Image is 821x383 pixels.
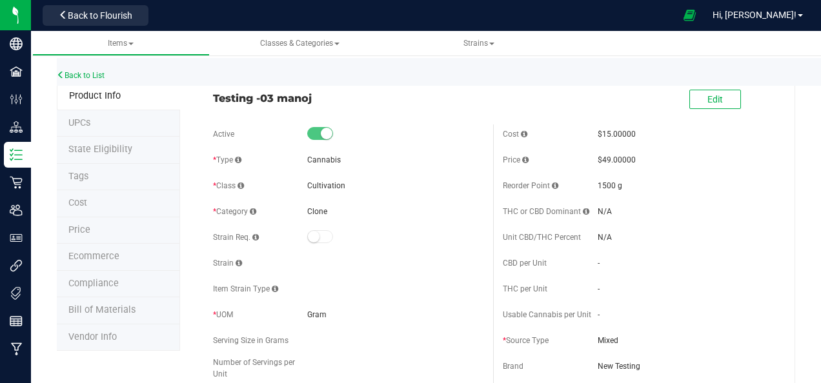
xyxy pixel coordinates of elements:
button: Edit [689,90,741,109]
span: Reorder Point [503,181,558,190]
span: Price [68,224,90,235]
span: Gram [307,310,327,319]
inline-svg: Tags [10,287,23,300]
span: Type [213,155,241,164]
inline-svg: Configuration [10,93,23,106]
iframe: Resource center [13,280,52,319]
span: Tag [68,117,90,128]
span: - [598,310,600,319]
span: Testing -03 manoj [213,90,483,106]
span: N/A [598,233,612,242]
span: Serving Size in Grams [213,336,289,345]
span: - [598,259,600,268]
span: Active [213,130,234,139]
span: Compliance [68,278,119,289]
inline-svg: Inventory [10,148,23,161]
span: Strain Req. [213,233,259,242]
span: Clone [307,207,327,216]
inline-svg: Retail [10,176,23,189]
span: Bill of Materials [68,304,136,315]
span: N/A [598,207,612,216]
span: Edit [707,94,723,104]
span: CBD per Unit [503,259,547,268]
span: New Testing [598,360,773,372]
span: - [598,284,600,293]
span: Strain [213,259,242,268]
inline-svg: Reports [10,315,23,328]
inline-svg: Facilities [10,65,23,78]
span: Back to Flourish [68,10,132,21]
span: Number of Servings per Unit [213,358,295,378]
span: Unit CBD/THC Percent [503,233,581,242]
inline-svg: User Roles [10,231,23,244]
span: $49.00000 [598,155,636,164]
span: THC or CBD Dominant [503,207,589,216]
inline-svg: Manufacturing [10,342,23,355]
inline-svg: Users [10,204,23,217]
span: Open Ecommerce Menu [675,3,704,28]
inline-svg: Company [10,37,23,50]
span: Source Type [503,336,549,345]
span: Mixed [598,335,773,346]
span: $15.00000 [598,130,636,139]
span: Price [503,155,529,164]
span: Tag [68,171,88,182]
span: Cost [503,130,527,139]
span: Brand [503,362,523,371]
span: Hi, [PERSON_NAME]! [713,10,796,20]
inline-svg: Distribution [10,121,23,133]
span: Strains [463,39,494,48]
span: Cost [68,197,87,208]
span: Vendor Info [68,331,117,342]
span: THC per Unit [503,284,547,293]
span: Item Strain Type [213,284,278,293]
span: Classes & Categories [260,39,340,48]
span: Usable Cannabis per Unit [503,310,591,319]
a: Back to List [57,71,105,80]
span: Cannabis [307,155,341,164]
span: Tag [68,144,132,155]
span: Class [213,181,244,190]
span: Ecommerce [68,251,119,262]
span: Cultivation [307,181,345,190]
inline-svg: Integrations [10,259,23,272]
span: UOM [213,310,233,319]
span: Items [108,39,134,48]
button: Back to Flourish [43,5,148,26]
span: Product Info [69,90,121,101]
span: Category [213,207,256,216]
span: 1500 g [598,181,622,190]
